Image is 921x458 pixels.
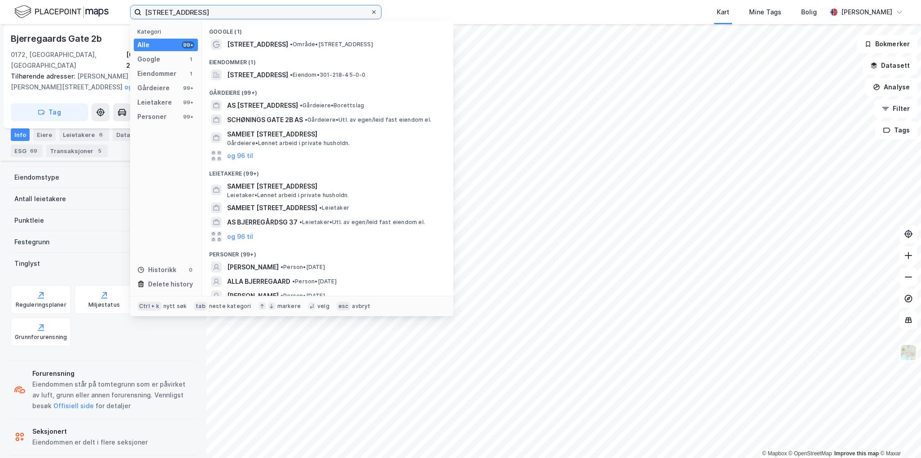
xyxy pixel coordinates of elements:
[300,102,303,109] span: •
[227,203,317,213] span: SAMEIET [STREET_ADDRESS]
[834,450,879,457] a: Improve this map
[227,262,279,273] span: [PERSON_NAME]
[32,426,148,437] div: Seksjonert
[789,450,832,457] a: OpenStreetMap
[227,140,350,147] span: Gårdeiere • Lønnet arbeid i private husholdn.
[857,35,917,53] button: Bokmerker
[202,163,453,179] div: Leietakere (99+)
[299,219,425,226] span: Leietaker • Utl. av egen/leid fast eiendom el.
[227,276,290,287] span: ALLA BJERREGAARD
[182,113,194,120] div: 99+
[863,57,917,75] button: Datasett
[15,334,67,341] div: Grunnforurensning
[182,84,194,92] div: 99+
[59,128,109,141] div: Leietakere
[32,379,192,411] div: Eiendommen står på tomtegrunn som er påvirket av luft, grunn eller annen forurensning. Vennligst ...
[14,172,59,183] div: Eiendomstype
[202,21,453,37] div: Google (1)
[32,368,192,379] div: Forurensning
[227,150,253,161] button: og 96 til
[290,71,366,79] span: Eiendom • 301-218-45-0-0
[14,4,109,20] img: logo.f888ab2527a4732fd821a326f86c7f29.svg
[227,100,298,111] span: AS [STREET_ADDRESS]
[209,303,251,310] div: neste kategori
[290,41,373,48] span: Område • [STREET_ADDRESS]
[281,264,325,271] span: Person • [DATE]
[227,291,279,301] span: [PERSON_NAME]
[874,100,917,118] button: Filter
[352,303,370,310] div: avbryt
[137,68,176,79] div: Eiendommer
[281,292,283,299] span: •
[227,70,288,80] span: [STREET_ADDRESS]
[202,244,453,260] div: Personer (99+)
[11,128,30,141] div: Info
[137,97,172,108] div: Leietakere
[32,437,148,448] div: Eiendommen er delt i flere seksjoner
[163,303,187,310] div: nytt søk
[227,231,253,242] button: og 96 til
[95,146,104,155] div: 5
[96,130,105,139] div: 6
[749,7,781,18] div: Mine Tags
[717,7,729,18] div: Kart
[227,181,443,192] span: SAMEIET [STREET_ADDRESS]
[141,5,370,19] input: Søk på adresse, matrikkel, gårdeiere, leietakere eller personer
[137,111,167,122] div: Personer
[305,116,431,123] span: Gårdeiere • Utl. av egen/leid fast eiendom el.
[88,301,120,308] div: Miljøstatus
[865,78,917,96] button: Analyse
[14,215,44,226] div: Punktleie
[137,264,176,275] div: Historikk
[137,83,170,93] div: Gårdeiere
[299,219,302,225] span: •
[194,302,207,311] div: tab
[113,128,146,141] div: Datasett
[46,145,108,157] div: Transaksjoner
[11,145,43,157] div: ESG
[841,7,892,18] div: [PERSON_NAME]
[33,128,56,141] div: Eiere
[801,7,817,18] div: Bolig
[137,302,162,311] div: Ctrl + k
[876,415,921,458] iframe: Chat Widget
[14,194,66,204] div: Antall leietakere
[900,344,917,361] img: Z
[148,279,193,290] div: Delete history
[292,278,295,285] span: •
[28,146,39,155] div: 69
[305,116,307,123] span: •
[290,41,293,48] span: •
[281,292,325,299] span: Person • [DATE]
[11,71,189,92] div: [PERSON_NAME] Gate 3b, [PERSON_NAME][STREET_ADDRESS]
[227,192,349,199] span: Leietaker • Lønnet arbeid i private husholdn.
[14,237,49,247] div: Festegrunn
[14,258,40,269] div: Tinglyst
[182,41,194,48] div: 99+
[182,99,194,106] div: 99+
[187,70,194,77] div: 1
[187,56,194,63] div: 1
[277,303,301,310] div: markere
[137,28,198,35] div: Kategori
[137,54,160,65] div: Google
[11,49,126,71] div: 0172, [GEOGRAPHIC_DATA], [GEOGRAPHIC_DATA]
[202,52,453,68] div: Eiendommer (1)
[281,264,283,270] span: •
[300,102,364,109] span: Gårdeiere • Borettslag
[227,217,298,228] span: AS BJERREGÅRDSG 37
[11,103,88,121] button: Tag
[11,72,77,80] span: Tilhørende adresser:
[11,31,104,46] div: Bjerregaards Gate 2b
[290,71,293,78] span: •
[187,266,194,273] div: 0
[227,129,443,140] span: SAMEIET [STREET_ADDRESS]
[319,204,349,211] span: Leietaker
[317,303,329,310] div: velg
[16,301,66,308] div: Reguleringsplaner
[319,204,322,211] span: •
[202,82,453,98] div: Gårdeiere (99+)
[876,121,917,139] button: Tags
[227,39,288,50] span: [STREET_ADDRESS]
[137,40,149,50] div: Alle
